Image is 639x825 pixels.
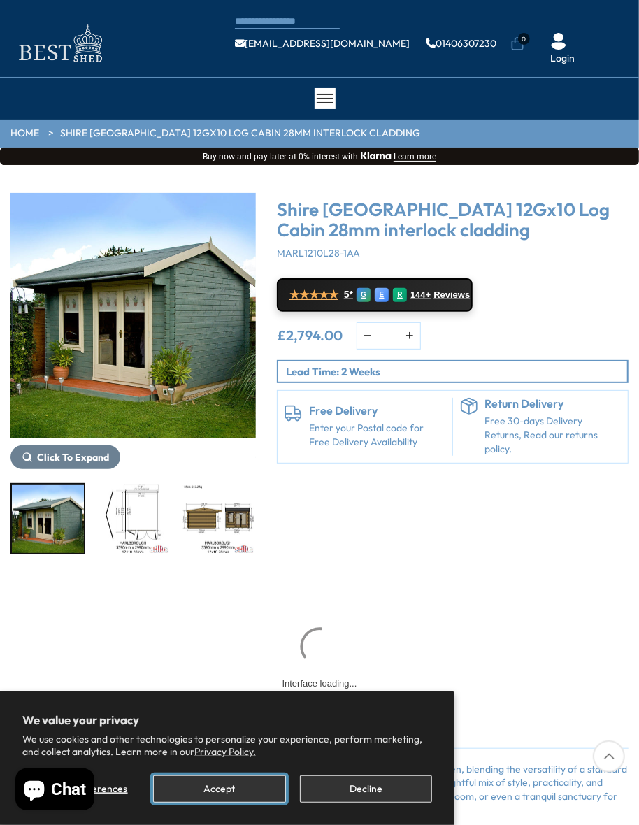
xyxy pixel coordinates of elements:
a: HOME [10,127,39,141]
div: 1 / 16 [10,483,85,554]
span: MARL1210L28-1AA [277,247,360,259]
div: G [357,288,371,302]
p: Lead Time: 2 Weeks [286,364,627,379]
a: 01406307230 [426,38,496,48]
a: [EMAIL_ADDRESS][DOMAIN_NAME] [235,38,410,48]
span: 144+ [410,289,431,301]
h6: Return Delivery [484,398,621,410]
img: Marlborough_7_3123f303-0f06-4683-a69a-de8e16965eae_200x200.jpg [12,485,84,553]
div: E [375,288,389,302]
img: logo [10,21,108,66]
h6: Free Delivery [309,405,445,417]
a: Enter your Postal code for Free Delivery Availability [309,422,445,449]
button: Decline [300,775,432,803]
h3: Shire [GEOGRAPHIC_DATA] 12Gx10 Log Cabin 28mm interlock cladding [277,200,629,240]
div: 1 / 16 [10,193,256,469]
p: We use cookies and other technologies to personalize your experience, perform marketing, and coll... [22,733,432,758]
img: Shire Marlborough 12Gx10 Log Cabin 28mm interlock cladding - Best Shed [10,193,256,438]
ins: £2,794.00 [277,329,343,343]
span: Click To Expand [37,451,109,464]
a: ★★★★★ 5* G E R 144+ Reviews [277,278,473,312]
h2: We value your privacy [22,714,432,726]
button: Accept [153,775,285,803]
span: ★★★★★ [289,288,338,301]
button: Click To Expand [10,445,120,469]
img: 12x10MarlboroughSTDELEVATIONSMMFT28mmTEMP_56476c18-d6f5-457f-ac15-447675c32051_200x200.jpg [182,485,254,553]
a: 0 [510,37,524,51]
inbox-online-store-chat: Shopify online store chat [11,768,99,814]
span: Reviews [433,289,470,301]
a: Privacy Policy. [194,745,256,758]
a: Shire [GEOGRAPHIC_DATA] 12Gx10 Log Cabin 28mm interlock cladding [60,127,420,141]
span: Interface loading... [282,669,357,690]
span: 0 [518,33,530,45]
div: 2 / 16 [96,483,171,554]
a: Login [550,52,575,66]
p: Free 30-days Delivery Returns, Read our returns policy. [484,415,621,456]
div: R [393,288,407,302]
div: 3 / 16 [181,483,256,554]
img: 12x10MarlboroughSTDFLOORPLANMMFT28mmTEMP_dcc92798-60a6-423a-957c-a89463604aa4_200x200.jpg [97,485,169,553]
img: User Icon [550,33,567,50]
